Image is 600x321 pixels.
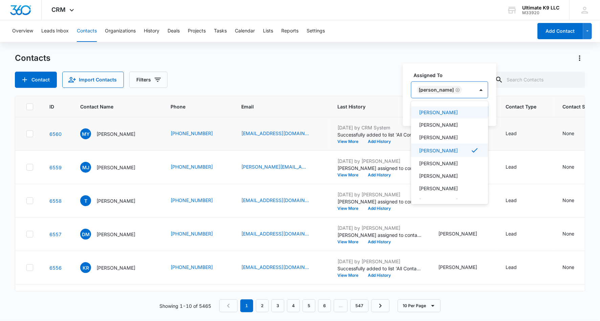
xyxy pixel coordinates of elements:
div: Email - tortiz0802@gmail.com - Select to Edit Field [241,197,321,205]
div: Phone - 2022701240 - Select to Edit Field [171,197,225,205]
div: None [562,163,574,170]
div: [PERSON_NAME] [419,88,454,92]
button: View More [337,240,363,244]
div: Email - morrisonboys3@gmail.com - Select to Edit Field [241,230,321,238]
button: 10 Per Page [398,299,441,312]
div: Email - keniaastrid11@gmail.com - Select to Edit Field [241,264,321,272]
button: View More [337,173,363,177]
div: None [562,230,574,237]
div: None [562,264,574,271]
p: [DATE] by [PERSON_NAME] [337,258,422,265]
div: Contact Name - Kenia Reyes - Select to Edit Field [80,262,148,273]
div: Contact Type - Lead - Select to Edit Field [506,130,529,138]
a: [PHONE_NUMBER] [171,130,213,137]
div: Contact Type - Lead - Select to Edit Field [506,264,529,272]
nav: Pagination [219,299,390,312]
a: Navigate to contact details page for Daniel Morrison [49,231,62,237]
div: Lead [506,264,517,271]
div: None [562,197,574,204]
div: None [562,130,574,137]
p: [PERSON_NAME] assigned to contact. [337,231,422,239]
p: [PERSON_NAME] [419,147,458,154]
button: Add History [363,240,396,244]
button: Add Contact [537,23,583,39]
p: [DATE] by [PERSON_NAME] [337,191,422,198]
div: Contact Status - None - Select to Edit Field [562,163,586,171]
div: Phone - 6204235775 - Select to Edit Field [171,130,225,138]
a: Page 547 [350,299,369,312]
a: [PHONE_NUMBER] [171,264,213,271]
a: [EMAIL_ADDRESS][DOMAIN_NAME] [241,197,309,204]
div: [PERSON_NAME] [438,264,477,271]
div: Lead [506,197,517,204]
a: [PERSON_NAME][EMAIL_ADDRESS][DOMAIN_NAME] [241,163,309,170]
a: Page 2 [256,299,269,312]
a: Page 5 [303,299,315,312]
span: Last History [337,103,412,110]
button: Add Contact [15,72,57,88]
a: Navigate to contact details page for Monique Jackson [49,165,62,170]
a: Navigate to contact details page for Theresa [49,198,62,204]
span: MY [80,128,91,139]
button: Overview [12,20,33,42]
p: [DATE] by [PERSON_NAME] [337,224,422,231]
input: Search Contacts [490,72,585,88]
button: History [144,20,159,42]
span: T [80,195,91,206]
a: Page 6 [318,299,331,312]
p: [PERSON_NAME] [96,164,135,171]
button: View More [337,273,363,277]
div: Phone - 2403936399 - Select to Edit Field [171,264,225,272]
p: [PERSON_NAME] [96,197,135,204]
p: [PERSON_NAME] assigned to contact. [337,198,422,205]
div: Contact Status - None - Select to Edit Field [562,197,586,205]
p: [PERSON_NAME] [96,231,135,238]
p: [DATE] by CRM System [337,124,422,131]
span: Contact Type [506,103,536,110]
div: Contact Type - Lead - Select to Edit Field [506,163,529,171]
div: Phone - 2402167670 - Select to Edit Field [171,230,225,238]
button: Projects [188,20,206,42]
span: DM [80,229,91,240]
div: Email - miapemberton05@gmail.com - Select to Edit Field [241,130,321,138]
button: Filters [129,72,168,88]
p: [PERSON_NAME] [96,264,135,271]
a: Page 4 [287,299,300,312]
div: Contact Name - Mia Yeoman - Select to Edit Field [80,128,148,139]
button: Leads Inbox [41,20,69,42]
div: [PERSON_NAME] [438,230,477,237]
button: View More [337,140,363,144]
a: [EMAIL_ADDRESS][DOMAIN_NAME] [241,230,309,237]
a: Page 3 [271,299,284,312]
span: Contact Name [80,103,145,110]
button: Reports [281,20,298,42]
div: Email - monique.jackson18@yahoo.com - Select to Edit Field [241,163,321,171]
button: Deals [168,20,180,42]
a: [EMAIL_ADDRESS][DOMAIN_NAME] [241,130,309,137]
div: Contact Type - Lead - Select to Edit Field [506,197,529,205]
button: Lists [263,20,273,42]
span: CRM [52,6,66,13]
button: Actions [574,53,585,64]
label: Assigned To [414,72,491,79]
div: Remove Richard Heishman [454,88,460,92]
span: KR [80,262,91,273]
div: Contact Name - Monique Jackson - Select to Edit Field [80,162,148,173]
a: Navigate to contact details page for Kenia Reyes [49,265,62,271]
a: [PHONE_NUMBER] [171,197,213,204]
div: Contact Name - Theresa - Select to Edit Field [80,195,148,206]
h1: Contacts [15,53,50,63]
p: [PERSON_NAME] [419,109,458,116]
p: Successfully added to list 'All Contacts'. [337,265,422,272]
p: [PERSON_NAME] [419,134,458,141]
button: Organizations [105,20,136,42]
button: Import Contacts [62,72,124,88]
p: [PERSON_NAME] assigned to contact. [337,165,422,172]
button: Contacts [77,20,97,42]
div: Contact Name - Daniel Morrison - Select to Edit Field [80,229,148,240]
button: Add History [363,206,396,211]
p: [PERSON_NAME] [419,121,458,128]
div: Phone - 2406019576 - Select to Edit Field [171,163,225,171]
button: Add History [363,140,396,144]
p: [PERSON_NAME] [419,197,458,204]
